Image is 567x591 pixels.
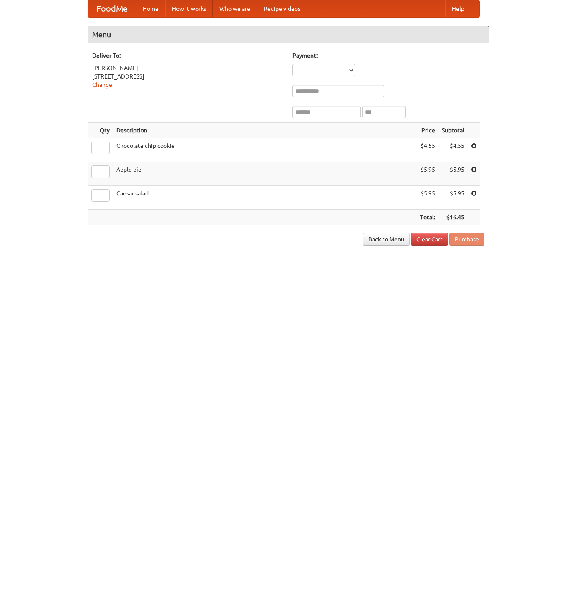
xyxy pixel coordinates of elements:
[113,186,417,210] td: Caesar salad
[92,72,284,81] div: [STREET_ADDRESS]
[113,123,417,138] th: Description
[92,51,284,60] h5: Deliver To:
[113,138,417,162] td: Chocolate chip cookie
[88,26,489,43] h4: Menu
[411,233,448,246] a: Clear Cart
[88,123,113,138] th: Qty
[417,186,438,210] td: $5.95
[92,64,284,72] div: [PERSON_NAME]
[292,51,484,60] h5: Payment:
[213,0,257,17] a: Who we are
[438,123,468,138] th: Subtotal
[257,0,307,17] a: Recipe videos
[136,0,165,17] a: Home
[165,0,213,17] a: How it works
[438,162,468,186] td: $5.95
[92,81,112,88] a: Change
[113,162,417,186] td: Apple pie
[438,210,468,225] th: $16.45
[88,0,136,17] a: FoodMe
[445,0,471,17] a: Help
[363,233,410,246] a: Back to Menu
[417,162,438,186] td: $5.95
[417,138,438,162] td: $4.55
[438,138,468,162] td: $4.55
[417,123,438,138] th: Price
[417,210,438,225] th: Total:
[438,186,468,210] td: $5.95
[449,233,484,246] button: Purchase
